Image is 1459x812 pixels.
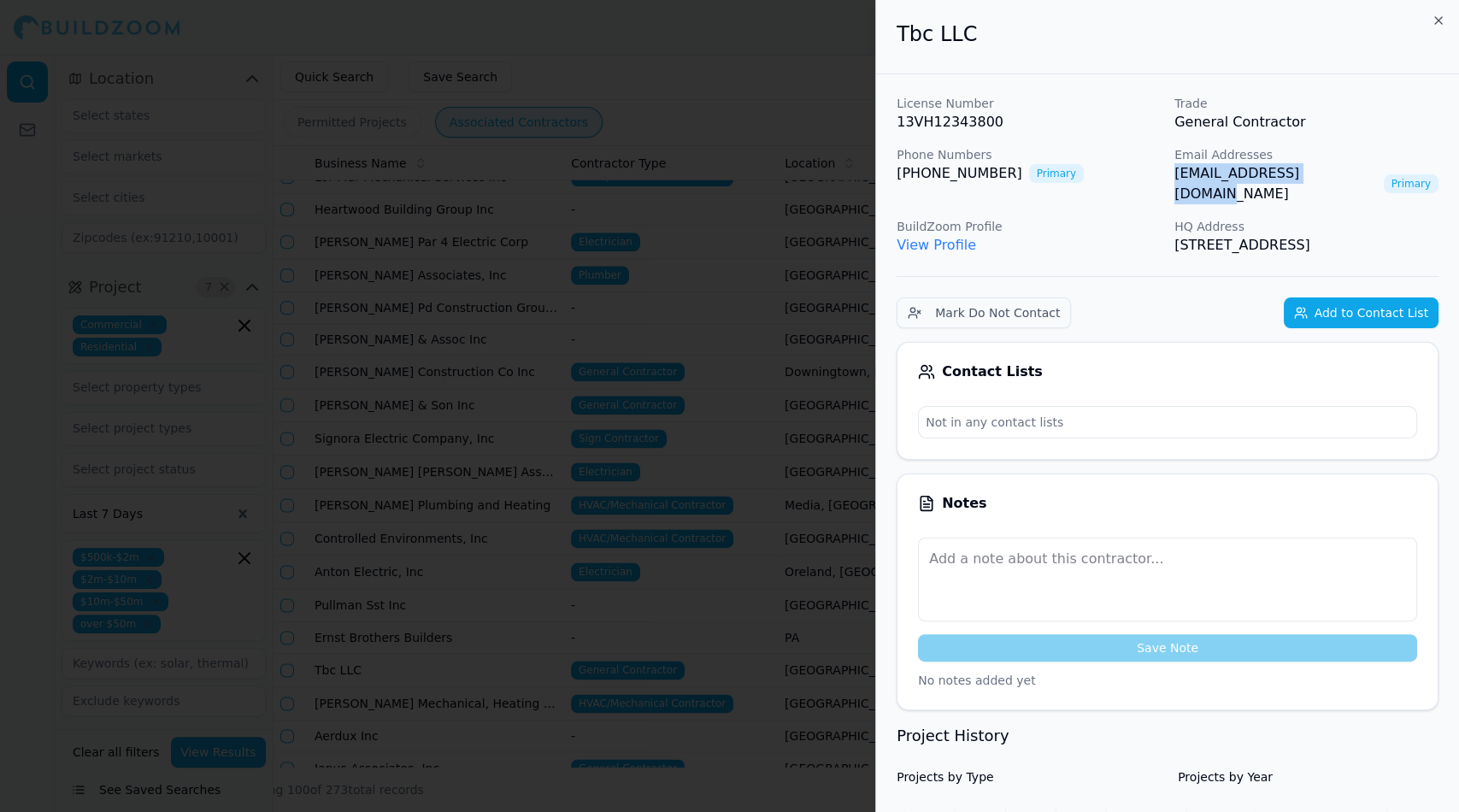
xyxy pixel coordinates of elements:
[897,237,976,253] a: View Profile
[1174,146,1438,163] p: Email Addresses
[918,363,1417,380] div: Contact Lists
[919,407,1416,438] p: Not in any contact lists
[1284,297,1438,328] button: Add to Contact List
[1174,95,1438,112] p: Trade
[1029,164,1084,183] span: Primary
[897,21,1438,48] h2: Tbc LLC
[1384,174,1438,193] span: Primary
[897,163,1022,184] a: [PHONE_NUMBER]
[897,724,1438,748] h3: Project History
[1174,235,1438,256] p: [STREET_ADDRESS]
[897,112,1161,132] p: 13VH12343800
[897,218,1161,235] p: BuildZoom Profile
[897,297,1071,328] button: Mark Do Not Contact
[918,495,1417,512] div: Notes
[1174,112,1438,132] p: General Contractor
[897,146,1161,163] p: Phone Numbers
[897,768,1157,786] h4: Projects by Type
[1174,163,1377,204] a: [EMAIL_ADDRESS][DOMAIN_NAME]
[1174,218,1438,235] p: HQ Address
[1178,768,1438,786] h4: Projects by Year
[897,95,1161,112] p: License Number
[918,672,1417,689] p: No notes added yet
